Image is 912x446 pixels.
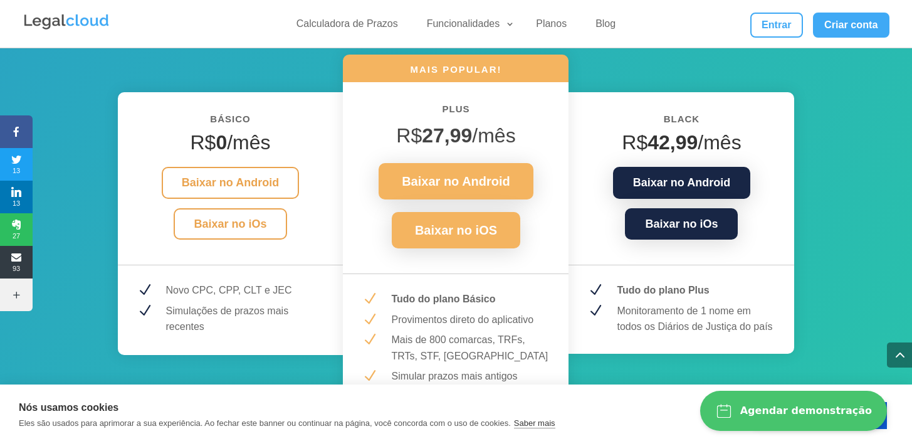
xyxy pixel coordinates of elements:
span: N [587,303,603,319]
p: Novo CPC, CPP, CLT e JEC [166,282,325,299]
h6: Black [587,111,775,134]
p: Simular prazos mais antigos [391,368,550,385]
span: N [362,312,377,327]
a: Planos [528,18,574,36]
a: Baixar no Android [379,163,533,199]
span: N [362,368,377,384]
span: N [587,282,603,298]
p: Simulações de prazos mais recentes [166,303,325,335]
p: Provimentos direto do aplicativo [391,312,550,328]
h6: BÁSICO [137,111,325,134]
a: Baixar no iOs [174,208,286,240]
h6: MAIS POPULAR! [343,63,569,82]
strong: Nós usamos cookies [19,402,118,413]
span: N [137,282,152,298]
a: Baixar no iOS [392,212,520,248]
p: Mais de 800 comarcas, TRFs, TRTs, STF, [GEOGRAPHIC_DATA] [391,332,550,364]
strong: 27,99 [422,124,472,147]
h4: R$ /mês [587,130,775,161]
a: Logo da Legalcloud [23,23,110,33]
span: N [362,332,377,348]
a: Baixar no iOs [625,208,738,240]
strong: 0 [216,131,227,154]
span: N [137,303,152,319]
a: Baixar no Android [162,167,299,199]
span: N [362,291,377,307]
a: Funcionalidades [419,18,515,36]
h6: PLUS [362,101,550,124]
p: Monitoramento de 1 nome em todos os Diários de Justiça do país [617,303,775,335]
a: Criar conta [813,13,889,38]
a: Blog [588,18,623,36]
a: Entrar [750,13,803,38]
a: Calculadora de Prazos [289,18,406,36]
p: Eles são usados para aprimorar a sua experiência. Ao fechar este banner ou continuar na página, v... [19,418,511,428]
img: Legalcloud Logo [23,13,110,31]
strong: Tudo do plano Básico [391,294,495,304]
h4: R$ /mês [137,130,325,161]
strong: Tudo do plano Plus [617,285,709,295]
strong: 42,99 [647,131,698,154]
span: R$ /mês [396,124,515,147]
a: Saber mais [514,418,555,428]
a: Baixar no Android [613,167,750,199]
